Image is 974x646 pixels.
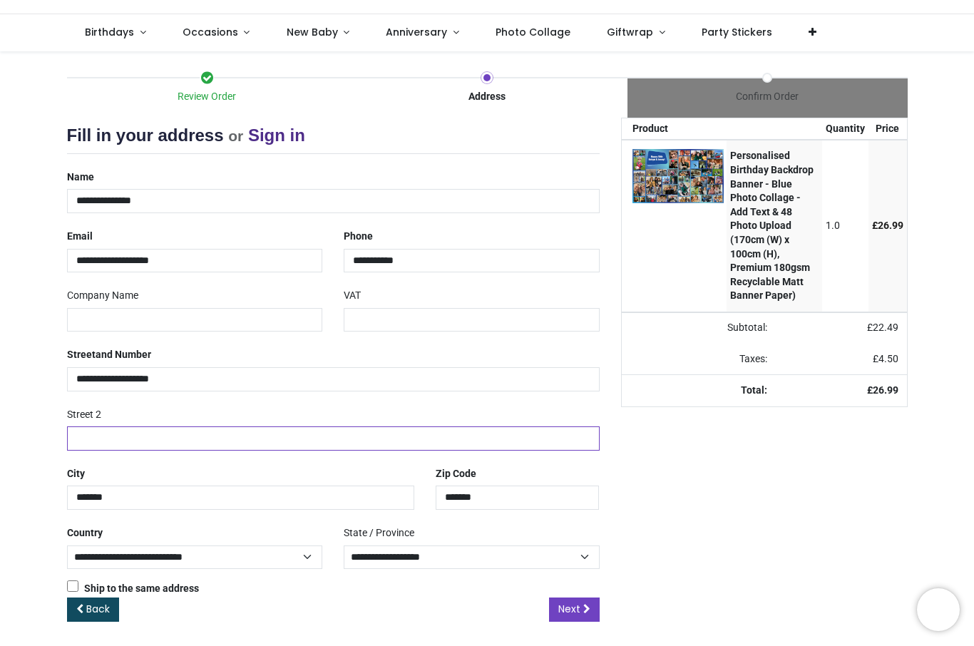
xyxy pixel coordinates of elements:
[164,15,268,52] a: Occasions
[917,589,960,632] iframe: Brevo live chat
[85,26,134,40] span: Birthdays
[67,284,138,309] label: Company Name
[826,220,865,234] div: 1.0
[368,15,478,52] a: Anniversary
[347,91,627,105] div: Address
[248,126,305,145] a: Sign in
[67,581,78,593] input: Ship to the same address
[867,322,898,334] span: £
[386,26,447,40] span: Anniversary
[67,598,119,622] a: Back
[67,225,93,250] label: Email
[549,598,600,622] a: Next
[702,26,772,40] span: Party Stickers
[878,220,903,232] span: 26.99
[67,522,103,546] label: Country
[228,128,243,145] small: or
[183,26,238,40] span: Occasions
[622,119,727,140] th: Product
[67,91,347,105] div: Review Order
[287,26,338,40] span: New Baby
[67,166,94,190] label: Name
[868,119,907,140] th: Price
[872,220,903,232] span: £
[67,581,199,597] label: Ship to the same address
[622,313,776,344] td: Subtotal:
[622,344,776,376] td: Taxes:
[607,26,653,40] span: Giftwrap
[496,26,570,40] span: Photo Collage
[873,385,898,396] span: 26.99
[741,385,767,396] strong: Total:
[822,119,868,140] th: Quantity
[86,603,110,617] span: Back
[873,322,898,334] span: 22.49
[878,354,898,365] span: 4.50
[268,15,368,52] a: New Baby
[67,126,224,145] span: Fill in your address
[67,15,165,52] a: Birthdays
[867,385,898,396] strong: £
[589,15,684,52] a: Giftwrap
[344,284,361,309] label: VAT
[627,91,908,105] div: Confirm Order
[558,603,580,617] span: Next
[730,150,814,302] strong: Personalised Birthday Backdrop Banner - Blue Photo Collage - Add Text & 48 Photo Upload (170cm (W...
[344,225,373,250] label: Phone
[67,404,101,428] label: Street 2
[873,354,898,365] span: £
[344,522,414,546] label: State / Province
[436,463,476,487] label: Zip Code
[67,463,85,487] label: City
[96,349,151,361] span: and Number
[67,344,151,368] label: Street
[632,150,724,203] img: wPWgchbFMIBXAAAAABJRU5ErkJggg==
